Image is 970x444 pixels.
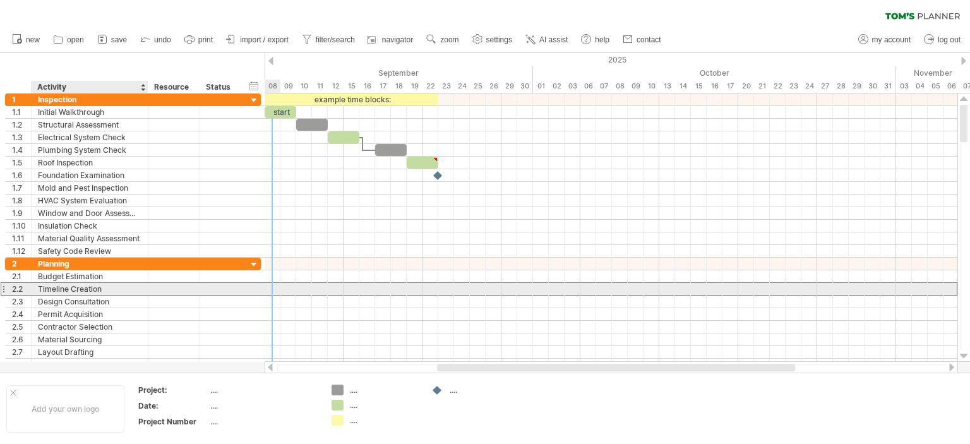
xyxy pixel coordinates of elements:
[12,169,31,181] div: 1.6
[154,81,193,93] div: Resource
[880,80,896,93] div: Friday, 31 October 2025
[533,66,896,80] div: October 2025
[770,80,786,93] div: Wednesday, 22 October 2025
[12,321,31,333] div: 2.5
[67,35,84,44] span: open
[849,80,865,93] div: Wednesday, 29 October 2025
[722,80,738,93] div: Friday, 17 October 2025
[440,35,458,44] span: zoom
[138,400,208,411] div: Date:
[833,80,849,93] div: Tuesday, 28 October 2025
[12,144,31,156] div: 1.4
[817,80,833,93] div: Monday, 27 October 2025
[38,169,141,181] div: Foundation Examination
[12,296,31,308] div: 2.3
[210,416,316,427] div: ....
[198,35,213,44] span: print
[344,80,359,93] div: Monday, 15 September 2025
[38,321,141,333] div: Contractor Selection
[350,400,419,411] div: ....
[38,157,141,169] div: Roof Inspection
[855,32,914,48] a: my account
[12,232,31,244] div: 1.11
[265,93,438,105] div: example time blocks:
[578,32,613,48] a: help
[438,80,454,93] div: Tuesday, 23 September 2025
[223,32,292,48] a: import / export
[12,131,31,143] div: 1.3
[12,245,31,257] div: 1.12
[38,245,141,257] div: Safety Code Review
[407,80,422,93] div: Friday, 19 September 2025
[539,35,568,44] span: AI assist
[596,80,612,93] div: Tuesday, 7 October 2025
[38,333,141,345] div: Material Sourcing
[754,80,770,93] div: Tuesday, 21 October 2025
[533,80,549,93] div: Wednesday, 1 October 2025
[154,35,171,44] span: undo
[38,232,141,244] div: Material Quality Assessment
[38,144,141,156] div: Plumbing System Check
[595,35,609,44] span: help
[38,270,141,282] div: Budget Estimation
[38,346,141,358] div: Layout Drafting
[37,81,141,93] div: Activity
[12,333,31,345] div: 2.6
[38,195,141,207] div: HVAC System Evaluation
[296,80,312,93] div: Wednesday, 10 September 2025
[450,385,518,395] div: ....
[186,66,533,80] div: September 2025
[707,80,722,93] div: Thursday, 16 October 2025
[316,35,355,44] span: filter/search
[38,283,141,295] div: Timeline Creation
[801,80,817,93] div: Friday, 24 October 2025
[94,32,131,48] a: save
[138,385,208,395] div: Project:
[928,80,943,93] div: Wednesday, 5 November 2025
[12,157,31,169] div: 1.5
[6,385,124,433] div: Add your own logo
[12,283,31,295] div: 2.2
[612,80,628,93] div: Wednesday, 8 October 2025
[328,80,344,93] div: Friday, 12 September 2025
[517,80,533,93] div: Tuesday, 30 September 2025
[620,32,665,48] a: contact
[549,80,565,93] div: Thursday, 2 October 2025
[565,80,580,93] div: Friday, 3 October 2025
[38,106,141,118] div: Initial Walkthrough
[206,81,234,93] div: Status
[38,182,141,194] div: Mold and Pest Inspection
[12,195,31,207] div: 1.8
[938,35,961,44] span: log out
[896,80,912,93] div: Monday, 3 November 2025
[12,270,31,282] div: 2.1
[469,32,516,48] a: settings
[921,32,964,48] a: log out
[265,80,280,93] div: Monday, 8 September 2025
[872,35,911,44] span: my account
[786,80,801,93] div: Thursday, 23 October 2025
[12,93,31,105] div: 1
[299,32,359,48] a: filter/search
[382,35,413,44] span: navigator
[50,32,88,48] a: open
[422,80,438,93] div: Monday, 22 September 2025
[137,32,175,48] a: undo
[138,416,208,427] div: Project Number
[38,359,141,371] div: Scope Definition
[659,80,675,93] div: Monday, 13 October 2025
[423,32,462,48] a: zoom
[470,80,486,93] div: Thursday, 25 September 2025
[240,35,289,44] span: import / export
[501,80,517,93] div: Monday, 29 September 2025
[486,35,512,44] span: settings
[675,80,691,93] div: Tuesday, 14 October 2025
[181,32,217,48] a: print
[391,80,407,93] div: Thursday, 18 September 2025
[522,32,572,48] a: AI assist
[38,93,141,105] div: Inspection
[210,385,316,395] div: ....
[12,359,31,371] div: 2.8
[12,119,31,131] div: 1.2
[38,119,141,131] div: Structural Assessment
